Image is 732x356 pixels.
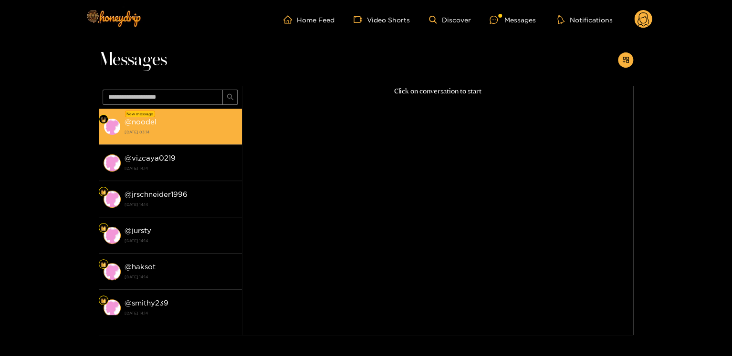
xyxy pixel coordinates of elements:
[622,56,629,64] span: appstore-add
[554,15,615,24] button: Notifications
[125,226,151,234] strong: @ jursty
[354,15,367,24] span: video-camera
[99,49,167,71] span: Messages
[104,191,121,208] img: conversation
[242,86,633,97] p: Click on conversation to start
[125,200,237,209] strong: [DATE] 14:14
[125,128,237,136] strong: [DATE] 03:14
[354,15,410,24] a: Video Shorts
[222,90,238,105] button: search
[429,16,471,24] a: Discover
[125,154,176,162] strong: @ vizcaya0219
[101,117,106,122] img: Fan Level
[104,154,121,172] img: conversation
[227,93,234,102] span: search
[125,263,156,271] strong: @ haksot
[125,273,237,281] strong: [DATE] 14:14
[283,15,335,24] a: Home Feed
[104,118,121,135] img: conversation
[618,52,633,68] button: appstore-add
[125,309,237,317] strong: [DATE] 14:14
[125,190,188,198] strong: @ jrschneider1996
[125,118,157,126] strong: @ noodel
[125,299,168,307] strong: @ smithy239
[104,299,121,316] img: conversation
[283,15,297,24] span: home
[104,263,121,280] img: conversation
[125,111,155,117] div: New message
[490,14,535,25] div: Messages
[104,227,121,244] img: conversation
[101,262,106,267] img: Fan Level
[101,225,106,231] img: Fan Level
[101,189,106,195] img: Fan Level
[125,236,237,245] strong: [DATE] 14:14
[101,298,106,304] img: Fan Level
[125,164,237,173] strong: [DATE] 14:14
